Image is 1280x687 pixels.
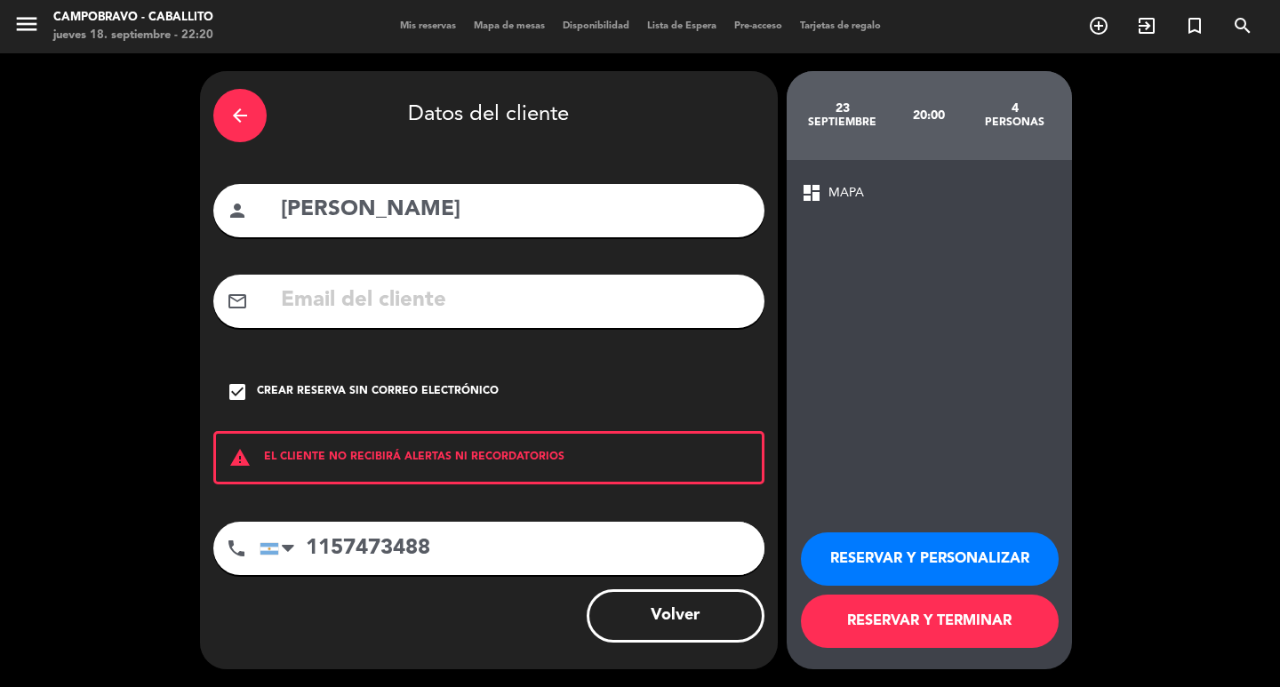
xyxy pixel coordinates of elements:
div: 20:00 [885,84,972,147]
i: add_circle_outline [1088,15,1109,36]
input: Nombre del cliente [279,192,751,228]
div: Datos del cliente [213,84,764,147]
input: Email del cliente [279,283,751,319]
span: Mapa de mesas [465,21,554,31]
button: RESERVAR Y PERSONALIZAR [801,532,1059,586]
span: Mis reservas [391,21,465,31]
button: Volver [587,589,764,643]
i: menu [13,11,40,37]
i: search [1232,15,1253,36]
div: Campobravo - caballito [53,9,213,27]
input: Número de teléfono... [260,522,764,575]
div: Argentina: +54 [260,523,301,574]
div: jueves 18. septiembre - 22:20 [53,27,213,44]
i: warning [216,447,264,468]
i: check_box [227,381,248,403]
i: person [227,200,248,221]
i: phone [226,538,247,559]
span: Lista de Espera [638,21,725,31]
div: EL CLIENTE NO RECIBIRÁ ALERTAS NI RECORDATORIOS [213,431,764,484]
i: arrow_back [229,105,251,126]
span: Tarjetas de regalo [791,21,890,31]
span: Pre-acceso [725,21,791,31]
i: mail_outline [227,291,248,312]
span: dashboard [801,182,822,204]
div: 23 [800,101,886,116]
div: personas [972,116,1058,130]
div: 4 [972,101,1058,116]
button: RESERVAR Y TERMINAR [801,595,1059,648]
span: Disponibilidad [554,21,638,31]
i: turned_in_not [1184,15,1205,36]
span: MAPA [828,183,864,204]
i: exit_to_app [1136,15,1157,36]
div: Crear reserva sin correo electrónico [257,383,499,401]
button: menu [13,11,40,44]
div: septiembre [800,116,886,130]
